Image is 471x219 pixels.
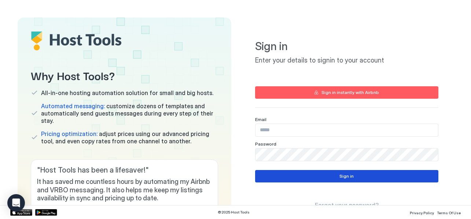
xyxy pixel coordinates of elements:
a: Google Play Store [35,209,57,216]
div: Open Intercom Messenger [7,194,25,212]
span: © 2025 Host Tools [218,210,250,215]
a: Terms Of Use [437,208,461,216]
span: Why Host Tools? [31,67,218,83]
span: All-in-one hosting automation solution for small and big hosts. [41,89,213,97]
input: Input Field [255,124,438,136]
span: Email [255,117,266,122]
span: Enter your details to signin to your account [255,56,438,65]
span: Pricing optimization: [41,130,97,137]
span: Password [255,141,276,147]
span: It has saved me countless hours by automating my Airbnb and VRBO messaging. It also helps me keep... [37,178,212,203]
span: customize dozens of templates and automatically send guests messages during every step of their s... [41,102,218,124]
div: Sign in [339,173,354,180]
div: Sign in instantly with Airbnb [321,89,379,96]
span: Privacy Policy [410,211,434,215]
a: App Store [10,209,32,216]
span: adjust prices using our advanced pricing tool, and even copy rates from one channel to another. [41,130,218,145]
input: Input Field [255,148,438,161]
a: Privacy Policy [410,208,434,216]
span: Terms Of Use [437,211,461,215]
span: Sign in [255,39,438,53]
a: Forgot your password? [315,201,379,209]
button: Sign in [255,170,438,182]
span: Automated messaging: [41,102,105,110]
button: Sign in instantly with Airbnb [255,86,438,99]
span: " Host Tools has been a lifesaver! " [37,166,212,175]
